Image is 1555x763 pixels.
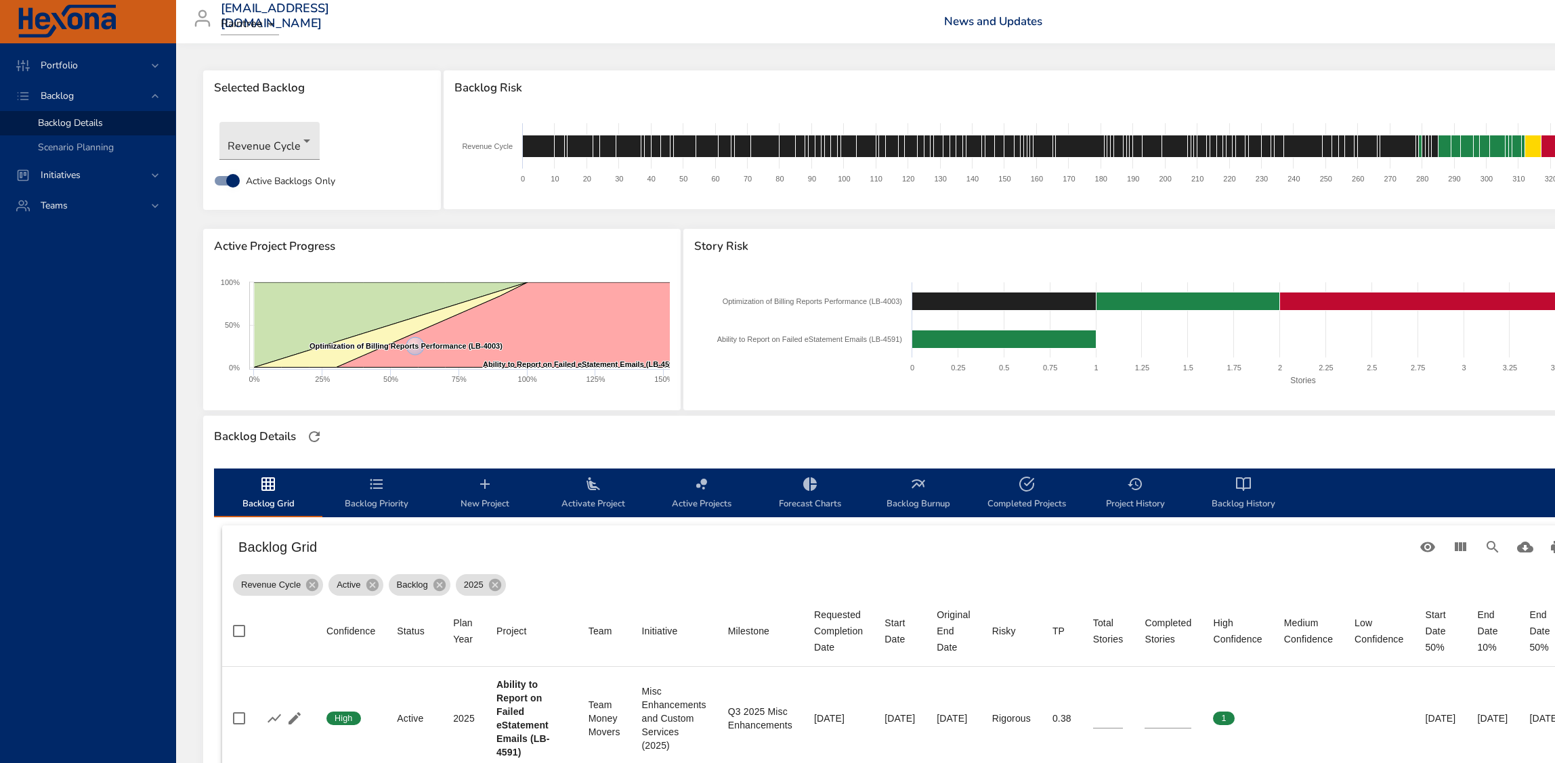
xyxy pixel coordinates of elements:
div: Sort [642,623,678,639]
div: Misc Enhancements and Custom Services (2025) [642,684,706,752]
text: 3.25 [1503,364,1517,372]
text: 1.75 [1227,364,1241,372]
div: Low Confidence [1355,615,1403,647]
text: 190 [1127,175,1139,183]
text: 40 [647,175,655,183]
text: 2.75 [1411,364,1425,372]
span: TP [1052,623,1071,639]
b: Ability to Report on Failed eStatement Emails (LB-4591) [496,679,550,758]
text: 210 [1191,175,1203,183]
div: Sort [397,623,425,639]
span: Backlog [30,89,85,102]
div: Active [397,712,431,725]
div: 2025 [456,574,506,596]
text: 125% [586,375,605,383]
div: High Confidence [1213,615,1262,647]
div: Sort [1052,623,1065,639]
div: Revenue Cycle [233,574,323,596]
text: 220 [1223,175,1235,183]
span: 2025 [456,578,492,592]
div: Original End Date [937,607,970,655]
span: Completed Projects [981,476,1073,512]
span: Selected Backlog [214,81,430,95]
div: Sort [992,623,1016,639]
span: Initiative [642,623,706,639]
text: 160 [1030,175,1042,183]
span: Active Projects [656,476,748,512]
text: 1 [1094,364,1099,372]
div: [DATE] [937,712,970,725]
span: Active Backlogs Only [246,174,335,188]
text: 25% [315,375,330,383]
span: Start Date [885,615,915,647]
div: TP [1052,623,1065,639]
text: Stories [1291,375,1316,385]
div: Status [397,623,425,639]
text: 10 [551,175,559,183]
text: 290 [1448,175,1460,183]
div: Sort [1355,615,1403,647]
text: 310 [1512,175,1525,183]
text: 20 [582,175,591,183]
text: Revenue Cycle [462,142,513,150]
div: Revenue Cycle [219,122,320,160]
div: Completed Stories [1145,615,1191,647]
text: 0% [249,375,260,383]
span: High [326,712,361,724]
text: 0.25 [952,364,966,372]
button: View Columns [1444,531,1476,563]
text: 2.5 [1367,364,1378,372]
text: 250 [1319,175,1332,183]
text: 280 [1416,175,1428,183]
text: 0 [521,175,525,183]
text: 270 [1384,175,1396,183]
text: 70 [744,175,752,183]
text: 120 [902,175,914,183]
span: Milestone [728,623,792,639]
span: Portfolio [30,59,89,72]
div: [DATE] [814,712,863,725]
div: Sort [326,623,375,639]
div: 0.38 [1052,712,1071,725]
div: Rigorous [992,712,1031,725]
button: Show Burnup [264,708,284,728]
text: 150 [998,175,1010,183]
text: 50 [679,175,687,183]
span: Backlog Details [38,116,103,129]
span: Status [397,623,431,639]
span: 0 [1284,712,1305,724]
text: 60 [711,175,719,183]
a: News and Updates [944,14,1042,29]
div: [DATE] [1425,712,1455,725]
span: Active Project Progress [214,240,670,253]
span: Backlog Grid [222,476,314,512]
div: Medium Confidence [1284,615,1333,647]
div: Risky [992,623,1016,639]
text: 180 [1094,175,1107,183]
div: End Date 10% [1477,607,1508,655]
div: Sort [1093,615,1124,647]
div: Sort [937,607,970,655]
div: Sort [1284,615,1333,647]
div: Total Stories [1093,615,1124,647]
text: 100% [221,278,240,286]
button: Refresh Page [304,427,324,447]
text: 3 [1462,364,1466,372]
text: 2 [1278,364,1282,372]
span: Backlog Priority [331,476,423,512]
div: [DATE] [885,712,915,725]
text: 100 [838,175,850,183]
div: Backlog [389,574,450,596]
div: Sort [1145,615,1191,647]
text: 170 [1063,175,1075,183]
div: Sort [589,623,612,639]
text: Optimization of Billing Reports Performance (LB-4003) [723,297,902,305]
div: Plan Year [453,615,475,647]
div: Sort [814,607,863,655]
button: Standard Views [1411,531,1444,563]
img: Hexona [16,5,118,39]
